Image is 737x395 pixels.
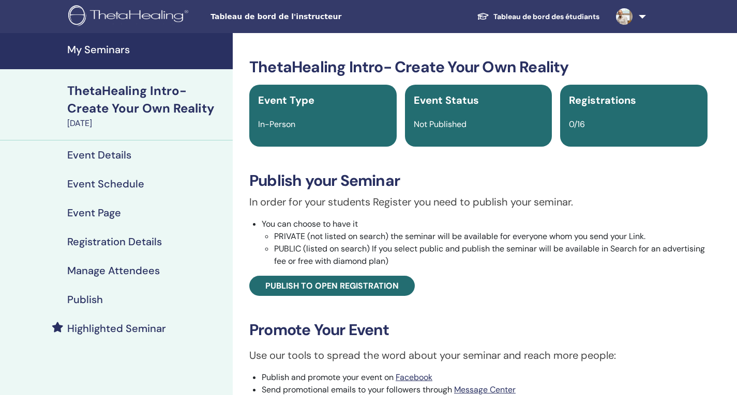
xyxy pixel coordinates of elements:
[67,322,166,335] h4: Highlighted Seminar
[249,58,708,76] h3: ThetaHealing Intro- Create Your Own Reality
[265,280,399,291] span: Publish to open registration
[258,93,314,107] span: Event Type
[67,43,227,56] h4: My Seminars
[569,119,585,130] span: 0/16
[469,7,608,26] a: Tableau de bord des étudiants
[249,321,708,339] h3: Promote Your Event
[414,93,479,107] span: Event Status
[249,347,708,363] p: Use our tools to spread the word about your seminar and reach more people:
[249,194,708,210] p: In order for your students Register you need to publish your seminar.
[414,119,467,130] span: Not Published
[67,207,121,219] h4: Event Page
[477,12,489,21] img: graduation-cap-white.svg
[249,171,708,190] h3: Publish your Seminar
[274,243,708,267] li: PUBLIC (listed on search) If you select public and publish the seminar will be available in Searc...
[67,149,131,161] h4: Event Details
[61,82,233,130] a: ThetaHealing Intro- Create Your Own Reality[DATE]
[249,276,415,296] a: Publish to open registration
[67,264,160,277] h4: Manage Attendees
[262,218,708,267] li: You can choose to have it
[67,117,227,130] div: [DATE]
[274,230,708,243] li: PRIVATE (not listed on search) the seminar will be available for everyone whom you send your Link.
[616,8,633,25] img: default.jpg
[67,235,162,248] h4: Registration Details
[569,93,636,107] span: Registrations
[258,119,295,130] span: In-Person
[67,178,144,190] h4: Event Schedule
[210,12,341,21] font: Tableau de bord de l'instructeur
[262,371,708,384] li: Publish and promote your event on
[493,12,599,21] font: Tableau de bord des étudiants
[454,384,516,395] a: Message Center
[67,293,103,306] h4: Publish
[396,372,432,383] a: Facebook
[68,5,192,28] img: logo.png
[67,82,227,117] div: ThetaHealing Intro- Create Your Own Reality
